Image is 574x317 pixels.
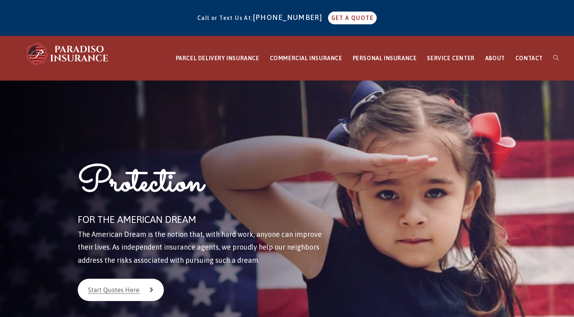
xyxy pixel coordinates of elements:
[24,42,112,66] img: Paradiso Insurance
[78,214,196,225] span: FOR THE AMERICAN DREAM
[253,13,326,22] a: [PHONE_NUMBER]
[265,36,348,81] a: COMMERCIAL INSURANCE
[353,55,417,61] span: PERSONAL INSURANCE
[515,55,543,61] span: CONTACT
[176,55,259,61] span: PARCEL DELIVERY INSURANCE
[480,36,510,81] a: ABOUT
[348,36,422,81] a: PERSONAL INSURANCE
[78,230,322,264] span: The American Dream is the notion that, with hard work, anyone can improve their lives. As indepen...
[78,279,164,301] a: Start Quotes Here
[427,55,474,61] span: SERVICE CENTER
[485,55,505,61] span: ABOUT
[171,36,265,81] a: PARCEL DELIVERY INSURANCE
[197,15,253,21] span: Call or Text Us At:
[422,36,480,81] a: SERVICE CENTER
[328,12,377,24] a: GET A QUOTE
[270,55,342,61] span: COMMERCIAL INSURANCE
[78,160,332,211] h1: Protection
[510,36,548,81] a: CONTACT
